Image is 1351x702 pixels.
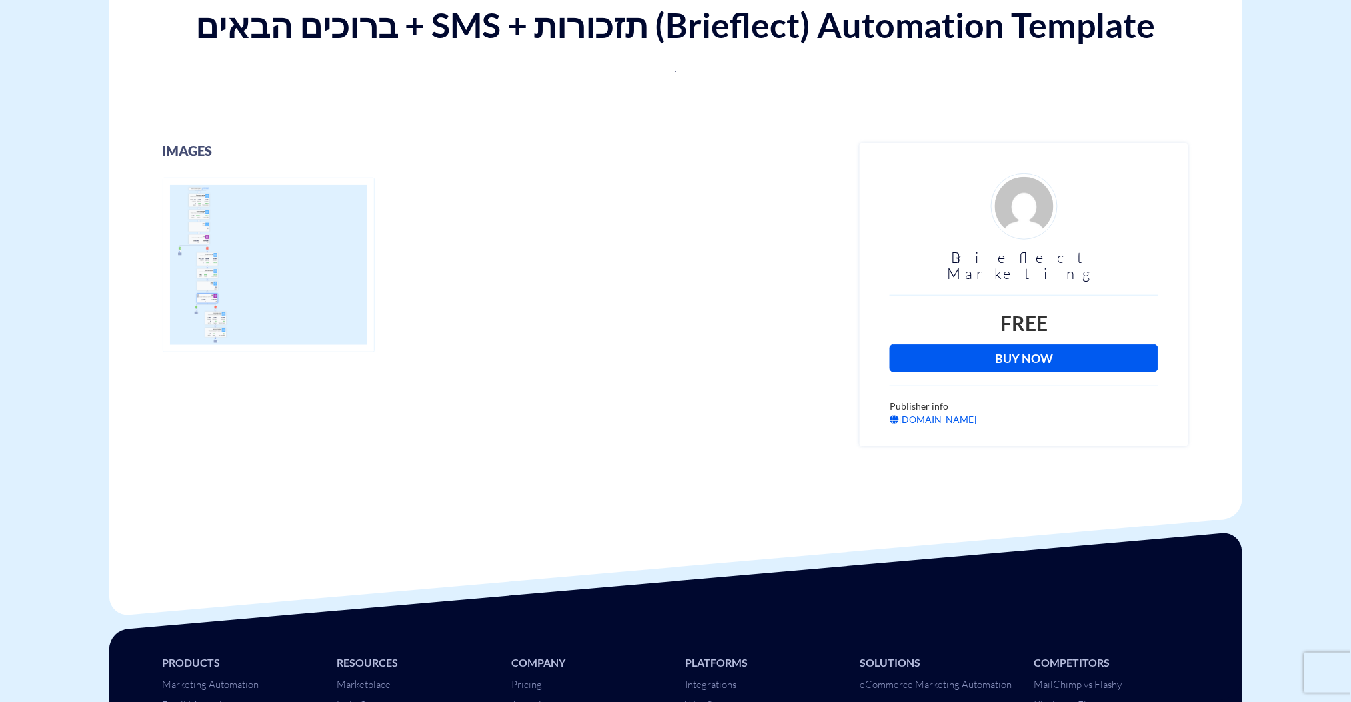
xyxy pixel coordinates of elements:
li: Competitors [1034,656,1189,671]
a: Marketplace [337,679,391,691]
a: [DOMAIN_NAME] [890,414,976,425]
a: Pricing [511,679,542,691]
li: Company [511,656,666,671]
a: Buy Now [890,344,1158,372]
span: Publisher info [890,400,948,412]
li: Solutions [860,656,1014,671]
li: Platforms [685,656,840,671]
p: . [233,58,1118,77]
a: MailChimp vs Flashy [1034,679,1122,691]
a: eCommerce Marketing Automation [860,679,1012,691]
h1: ברוכים הבאים + SMS + תזכורות (Brieflect) Automation Template [123,6,1229,44]
a: Integrations [685,679,736,691]
li: Products [163,656,317,671]
li: Resources [337,656,491,671]
img: d4fe36f24926ae2e6254bfc5557d6d03 [991,173,1058,240]
a: Marketing Automation [163,679,259,691]
div: Free [890,309,1158,338]
h3: Brieflect Marketing [890,250,1158,282]
h3: images [163,143,840,158]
